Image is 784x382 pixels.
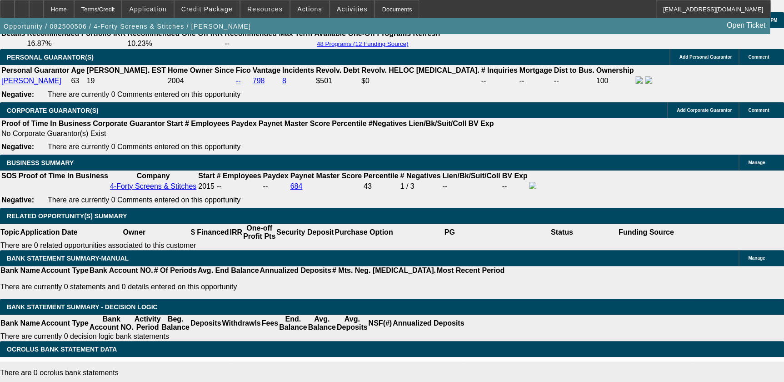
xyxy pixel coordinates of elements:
[166,120,183,127] b: Start
[7,159,74,166] span: BUSINESS SUMMARY
[262,181,289,191] td: --
[480,76,518,86] td: --
[198,181,215,191] td: 2015
[168,77,184,85] span: 2004
[723,18,769,33] a: Open Ticket
[253,77,265,85] a: 798
[748,55,769,60] span: Comment
[276,224,334,241] th: Security Deposit
[236,77,241,85] a: --
[468,120,494,127] b: BV Exp
[506,224,618,241] th: Status
[137,172,170,180] b: Company
[369,120,407,127] b: #Negatives
[197,266,260,275] th: Avg. End Balance
[290,182,303,190] a: 684
[1,129,498,138] td: No Corporate Guarantor(s) Exist
[481,66,517,74] b: # Inquiries
[334,224,393,241] th: Purchase Option
[361,66,479,74] b: Revolv. HELOC [MEDICAL_DATA].
[595,76,634,86] td: 100
[229,224,243,241] th: IRR
[279,315,307,332] th: End. Balance
[596,66,634,74] b: Ownership
[7,255,129,262] span: BANK STATEMENT SUMMARY-MANUAL
[635,76,643,84] img: facebook-icon.png
[679,55,732,60] span: Add Personal Guarantor
[71,66,85,74] b: Age
[436,266,505,275] th: Most Recent Period
[129,5,166,13] span: Application
[442,181,500,191] td: --
[1,90,34,98] b: Negative:
[40,266,89,275] th: Account Type
[4,23,251,30] span: Opportunity / 082500506 / 4-Forty Screens & Stitches / [PERSON_NAME]
[134,315,161,332] th: Activity Period
[290,0,329,18] button: Actions
[409,120,466,127] b: Lien/Bk/Suit/Coll
[70,76,85,86] td: 63
[122,0,173,18] button: Application
[7,107,99,114] span: CORPORATE GUARANTOR(S)
[7,303,158,311] span: Bank Statement Summary - Decision Logic
[217,182,222,190] span: --
[529,182,536,189] img: facebook-icon.png
[332,120,366,127] b: Percentile
[392,315,464,332] th: Annualized Deposits
[282,77,286,85] a: 8
[297,5,322,13] span: Actions
[748,108,769,113] span: Comment
[247,5,283,13] span: Resources
[368,315,392,332] th: NSF(#)
[224,39,313,48] td: --
[618,224,674,241] th: Funding Source
[1,119,91,128] th: Proof of Time In Business
[261,315,279,332] th: Fees
[231,120,257,127] b: Paydex
[40,315,89,332] th: Account Type
[263,172,288,180] b: Paydex
[400,172,440,180] b: # Negatives
[400,182,440,191] div: 1 / 3
[181,5,233,13] span: Credit Package
[1,196,34,204] b: Negative:
[393,224,505,241] th: PG
[93,120,165,127] b: Corporate Guarantor
[87,66,166,74] b: [PERSON_NAME]. EST
[190,315,222,332] th: Deposits
[677,108,732,113] span: Add Corporate Guarantor
[175,0,240,18] button: Credit Package
[519,66,552,74] b: Mortgage
[48,143,240,151] span: There are currently 0 Comments entered on this opportunity
[26,39,126,48] td: 16.87%
[86,76,166,86] td: 19
[748,160,765,165] span: Manage
[282,66,314,74] b: Incidents
[48,196,240,204] span: There are currently 0 Comments entered on this opportunity
[154,266,197,275] th: # Of Periods
[1,77,61,85] a: [PERSON_NAME]
[645,76,652,84] img: linkedin-icon.png
[315,76,360,86] td: $501
[1,171,17,181] th: SOS
[259,266,331,275] th: Annualized Deposits
[364,172,398,180] b: Percentile
[89,315,134,332] th: Bank Account NO.
[221,315,261,332] th: Withdrawls
[259,120,330,127] b: Paynet Master Score
[190,224,230,241] th: $ Financed
[78,224,190,241] th: Owner
[110,182,196,190] a: 4-Forty Screens & Stitches
[364,182,398,191] div: 43
[1,143,34,151] b: Negative:
[336,315,368,332] th: Avg. Deposits
[307,315,336,332] th: Avg. Balance
[442,172,500,180] b: Lien/Bk/Suit/Coll
[337,5,368,13] span: Activities
[502,172,527,180] b: BV Exp
[217,172,261,180] b: # Employees
[243,224,276,241] th: One-off Profit Pts
[127,39,223,48] td: 10.23%
[7,212,127,220] span: RELATED OPPORTUNITY(S) SUMMARY
[314,40,411,48] button: 48 Programs (12 Funding Source)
